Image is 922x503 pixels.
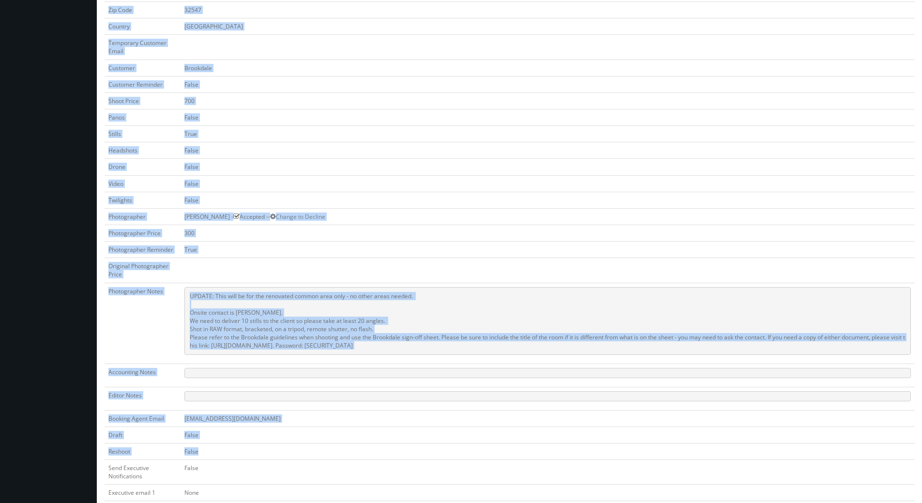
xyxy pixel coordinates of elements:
td: False [181,459,915,484]
td: Temporary Customer Email [105,35,181,60]
td: Drone [105,159,181,175]
td: Photographer [105,208,181,225]
td: Headshots [105,142,181,159]
td: Accounting Notes [105,364,181,387]
td: 32547 [181,1,915,18]
td: 700 [181,92,915,109]
a: Change to Decline [270,213,325,221]
td: [EMAIL_ADDRESS][DOMAIN_NAME] [181,410,915,427]
td: [GEOGRAPHIC_DATA] [181,18,915,35]
td: Shoot Price [105,92,181,109]
td: Customer [105,60,181,76]
td: Reshoot [105,443,181,459]
td: Zip Code [105,1,181,18]
td: False [181,443,915,459]
td: True [181,242,915,258]
td: Send Executive Notifications [105,459,181,484]
td: Video [105,175,181,192]
td: Executive email 1 [105,485,181,501]
td: Photographer Notes [105,283,181,364]
td: Brookdale [181,60,915,76]
td: Editor Notes [105,387,181,410]
td: True [181,126,915,142]
td: 300 [181,225,915,241]
td: False [181,159,915,175]
td: Stills [105,126,181,142]
td: [PERSON_NAME] - Accepted -- [181,208,915,225]
td: Draft [105,427,181,443]
td: False [181,142,915,159]
td: Booking Agent Email [105,410,181,427]
td: Photographer Reminder [105,242,181,258]
td: False [181,109,915,125]
td: False [181,427,915,443]
td: False [181,192,915,208]
td: Country [105,18,181,35]
pre: UPDATE: This will be for the renovated common area only - no other areas needed. Onsite contact i... [184,287,911,355]
td: Original Photographer Price [105,258,181,283]
td: Twilights [105,192,181,208]
td: Panos [105,109,181,125]
td: None [181,485,915,501]
td: False [181,76,915,92]
td: False [181,175,915,192]
td: Customer Reminder [105,76,181,92]
td: Photographer Price [105,225,181,241]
